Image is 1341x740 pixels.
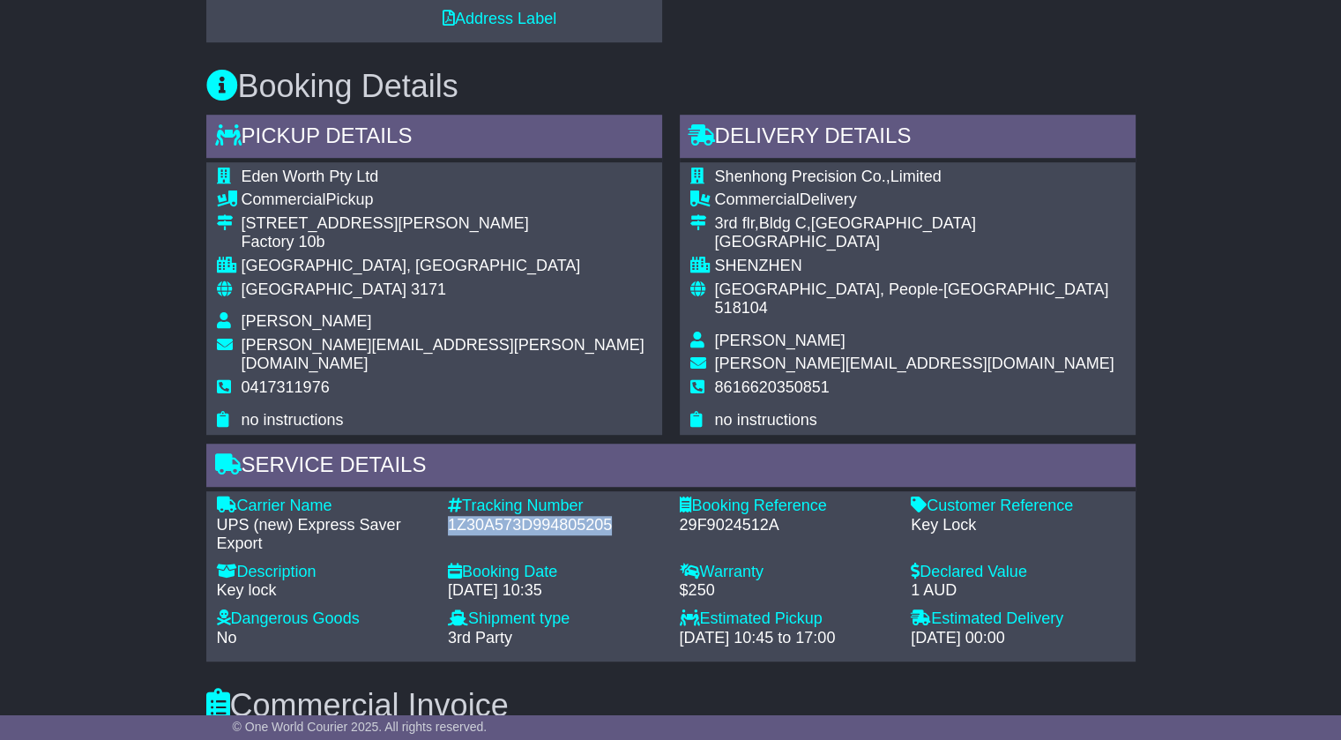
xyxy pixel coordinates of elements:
span: [PERSON_NAME] [715,332,846,349]
span: [GEOGRAPHIC_DATA], People-[GEOGRAPHIC_DATA] [715,280,1109,298]
div: Delivery [715,191,1125,210]
span: no instructions [715,411,817,429]
span: no instructions [242,411,344,429]
span: 8616620350851 [715,378,830,396]
div: [DATE] 10:35 [448,581,662,601]
span: 0417311976 [242,378,330,396]
span: Commercial [715,191,800,208]
div: [DATE] 10:45 to 17:00 [680,629,894,648]
div: Estimated Delivery [911,609,1125,629]
div: Customer Reference [911,497,1125,516]
span: Shenhong Precision Co.,Limited [715,168,942,185]
div: Warranty [680,563,894,582]
div: Booking Date [448,563,662,582]
h3: Commercial Invoice [206,688,1136,723]
div: 1 AUD [911,581,1125,601]
div: Service Details [206,444,1136,491]
div: 3rd flr,Bldg C,[GEOGRAPHIC_DATA] [715,214,1125,234]
div: Estimated Pickup [680,609,894,629]
span: [PERSON_NAME][EMAIL_ADDRESS][PERSON_NAME][DOMAIN_NAME] [242,336,644,373]
div: 1Z30A573D994805205 [448,516,662,535]
span: No [217,629,237,647]
div: UPS (new) Express Saver Export [217,516,431,554]
div: Booking Reference [680,497,894,516]
div: Carrier Name [217,497,431,516]
div: Shipment type [448,609,662,629]
div: [DATE] 00:00 [911,629,1125,648]
span: 3rd Party [448,629,512,647]
span: [PERSON_NAME][EMAIL_ADDRESS][DOMAIN_NAME] [715,355,1114,372]
div: 29F9024512A [680,516,894,535]
span: Commercial [242,191,326,208]
h3: Booking Details [206,69,1136,104]
span: Eden Worth Pty Ltd [242,168,379,185]
span: 518104 [715,299,768,317]
div: Description [217,563,431,582]
div: [GEOGRAPHIC_DATA] [715,233,1125,252]
div: Tracking Number [448,497,662,516]
div: Pickup [242,191,652,210]
div: Pickup Details [206,115,662,162]
div: Key lock [217,581,431,601]
span: [GEOGRAPHIC_DATA] [242,280,406,298]
div: [STREET_ADDRESS][PERSON_NAME] [242,214,652,234]
div: SHENZHEN [715,257,1125,276]
div: $250 [680,581,894,601]
a: Address Label [443,10,556,27]
div: Factory 10b [242,233,652,252]
div: Dangerous Goods [217,609,431,629]
div: Delivery Details [680,115,1136,162]
span: 3171 [411,280,446,298]
span: [PERSON_NAME] [242,312,372,330]
div: [GEOGRAPHIC_DATA], [GEOGRAPHIC_DATA] [242,257,652,276]
span: © One World Courier 2025. All rights reserved. [233,720,488,734]
div: Declared Value [911,563,1125,582]
div: Key Lock [911,516,1125,535]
